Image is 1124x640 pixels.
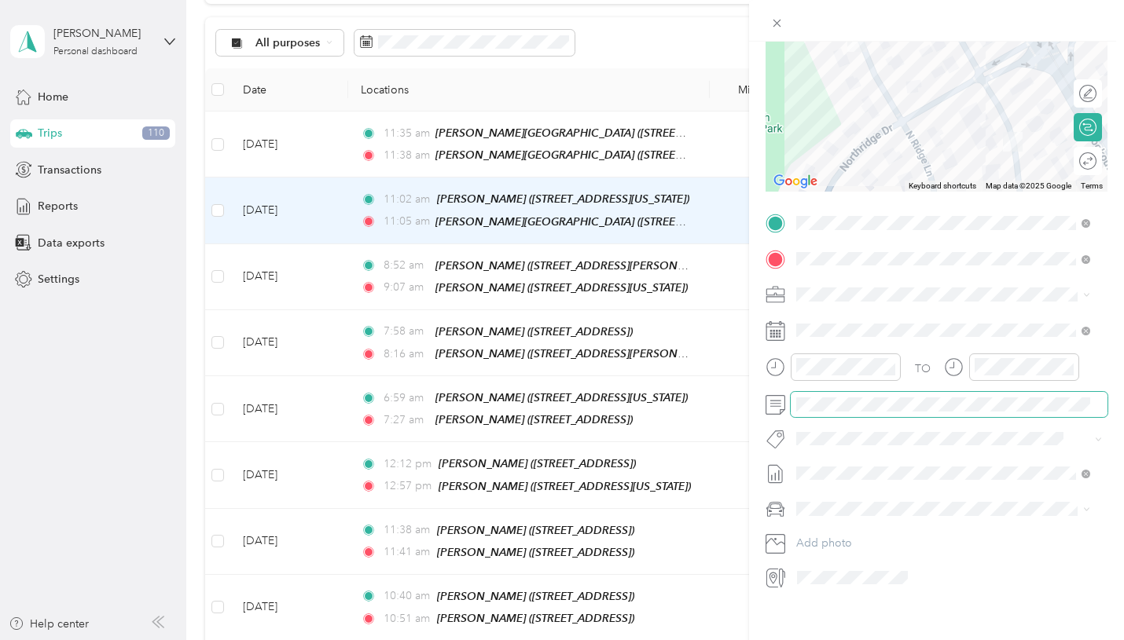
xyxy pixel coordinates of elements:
iframe: Everlance-gr Chat Button Frame [1036,552,1124,640]
a: Terms (opens in new tab) [1081,181,1103,190]
a: Open this area in Google Maps (opens a new window) [770,171,821,192]
div: TO [915,360,931,377]
button: Add photo [791,532,1107,554]
img: Google [770,171,821,192]
button: Keyboard shortcuts [909,181,976,192]
span: Map data ©2025 Google [986,181,1071,190]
